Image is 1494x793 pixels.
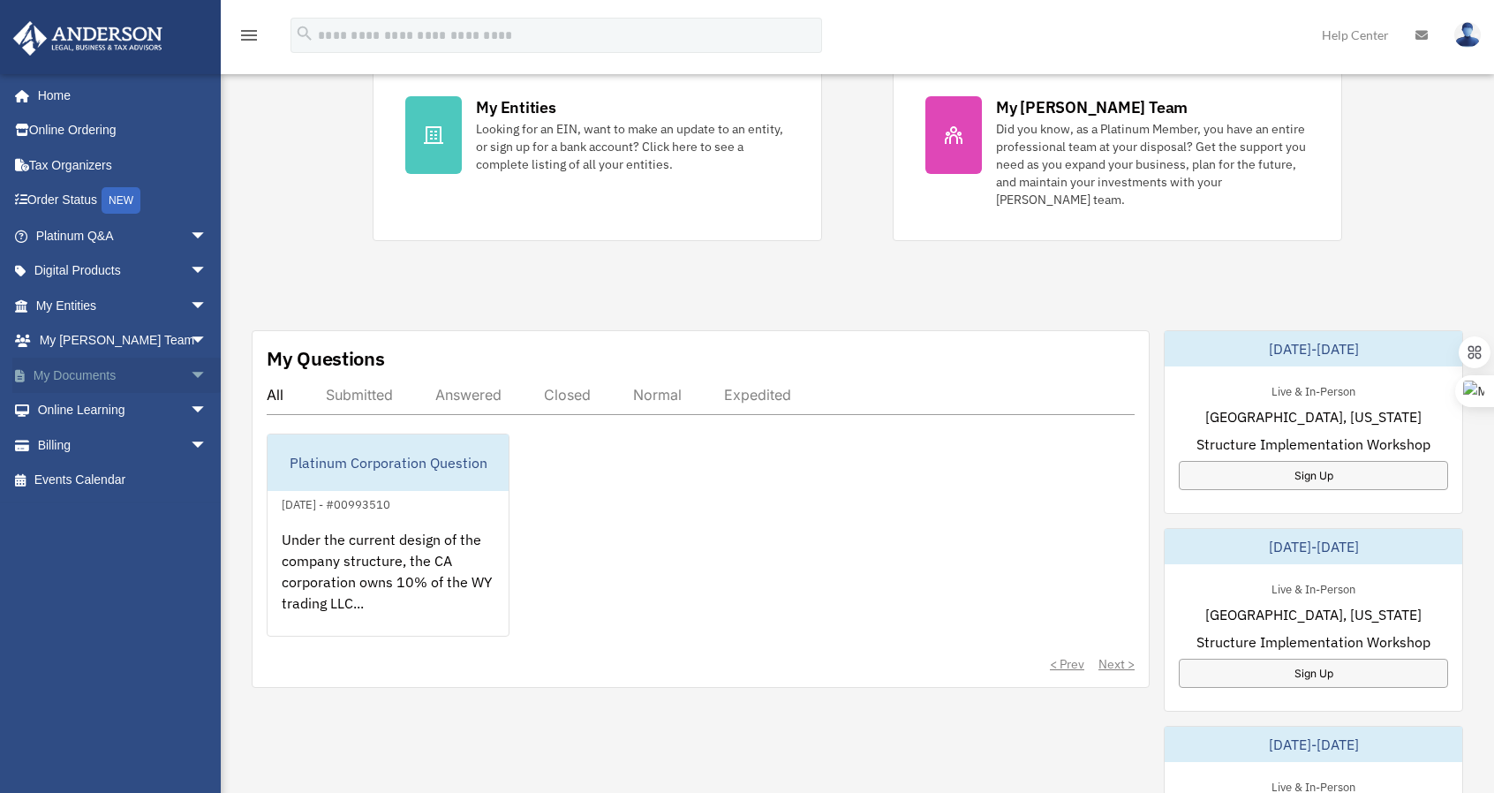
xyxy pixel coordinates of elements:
[1179,461,1448,490] a: Sign Up
[544,386,591,404] div: Closed
[373,64,822,241] a: My Entities Looking for an EIN, want to make an update to an entity, or sign up for a bank accoun...
[12,183,234,219] a: Order StatusNEW
[268,515,509,653] div: Under the current design of the company structure, the CA corporation owns 10% of the WY trading ...
[12,393,234,428] a: Online Learningarrow_drop_down
[267,345,385,372] div: My Questions
[724,386,791,404] div: Expedited
[476,120,789,173] div: Looking for an EIN, want to make an update to an entity, or sign up for a bank account? Click her...
[326,386,393,404] div: Submitted
[12,147,234,183] a: Tax Organizers
[996,96,1188,118] div: My [PERSON_NAME] Team
[12,253,234,289] a: Digital Productsarrow_drop_down
[1165,529,1462,564] div: [DATE]-[DATE]
[633,386,682,404] div: Normal
[1454,22,1481,48] img: User Pic
[1205,406,1422,427] span: [GEOGRAPHIC_DATA], [US_STATE]
[476,96,555,118] div: My Entities
[1179,659,1448,688] a: Sign Up
[267,434,509,637] a: Platinum Corporation Question[DATE] - #00993510Under the current design of the company structure,...
[190,427,225,464] span: arrow_drop_down
[190,253,225,290] span: arrow_drop_down
[12,288,234,323] a: My Entitiesarrow_drop_down
[295,24,314,43] i: search
[190,358,225,394] span: arrow_drop_down
[996,120,1309,208] div: Did you know, as a Platinum Member, you have an entire professional team at your disposal? Get th...
[102,187,140,214] div: NEW
[268,434,509,491] div: Platinum Corporation Question
[190,393,225,429] span: arrow_drop_down
[1257,381,1369,399] div: Live & In-Person
[12,463,234,498] a: Events Calendar
[190,218,225,254] span: arrow_drop_down
[893,64,1342,241] a: My [PERSON_NAME] Team Did you know, as a Platinum Member, you have an entire professional team at...
[435,386,502,404] div: Answered
[12,78,225,113] a: Home
[268,494,404,512] div: [DATE] - #00993510
[1165,331,1462,366] div: [DATE]-[DATE]
[238,31,260,46] a: menu
[1165,727,1462,762] div: [DATE]-[DATE]
[190,323,225,359] span: arrow_drop_down
[1196,434,1430,455] span: Structure Implementation Workshop
[190,288,225,324] span: arrow_drop_down
[12,218,234,253] a: Platinum Q&Aarrow_drop_down
[238,25,260,46] i: menu
[12,113,234,148] a: Online Ordering
[8,21,168,56] img: Anderson Advisors Platinum Portal
[12,323,234,359] a: My [PERSON_NAME] Teamarrow_drop_down
[267,386,283,404] div: All
[12,358,234,393] a: My Documentsarrow_drop_down
[1257,578,1369,597] div: Live & In-Person
[1205,604,1422,625] span: [GEOGRAPHIC_DATA], [US_STATE]
[12,427,234,463] a: Billingarrow_drop_down
[1196,631,1430,653] span: Structure Implementation Workshop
